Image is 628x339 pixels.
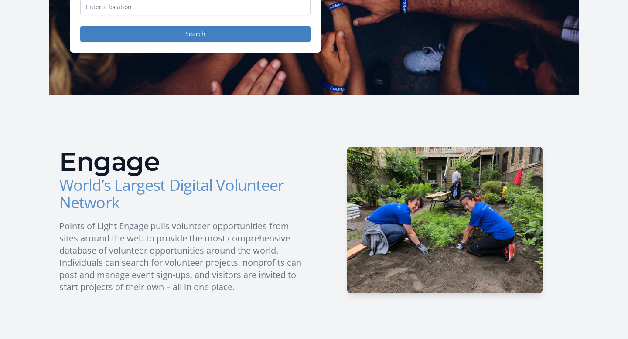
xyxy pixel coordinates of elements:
h2: Engage [59,149,307,175]
img: HCSC-H_1.JPG [347,147,543,293]
h3: World’s Largest Digital Volunteer Network [59,176,307,211]
button: Search [80,26,311,42]
p: Points of Light Engage pulls volunteer opportunities from sites around the web to provide the mos... [59,220,307,293]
